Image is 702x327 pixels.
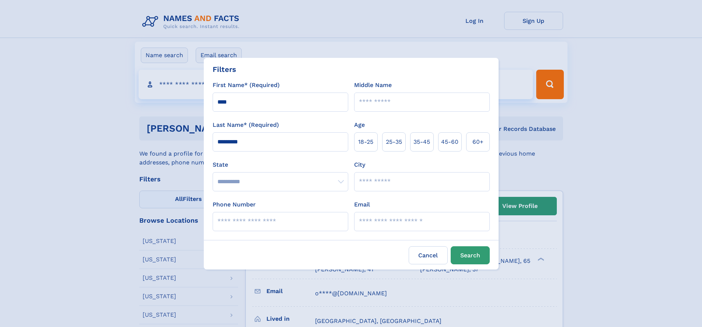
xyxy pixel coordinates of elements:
label: Cancel [409,246,448,264]
span: 18‑25 [358,138,373,146]
div: Filters [213,64,236,75]
label: Age [354,121,365,129]
span: 35‑45 [413,138,430,146]
span: 60+ [472,138,483,146]
span: 25‑35 [386,138,402,146]
button: Search [451,246,490,264]
label: First Name* (Required) [213,81,280,90]
label: Email [354,200,370,209]
label: City [354,160,365,169]
label: State [213,160,348,169]
span: 45‑60 [441,138,458,146]
label: Middle Name [354,81,392,90]
label: Last Name* (Required) [213,121,279,129]
label: Phone Number [213,200,256,209]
